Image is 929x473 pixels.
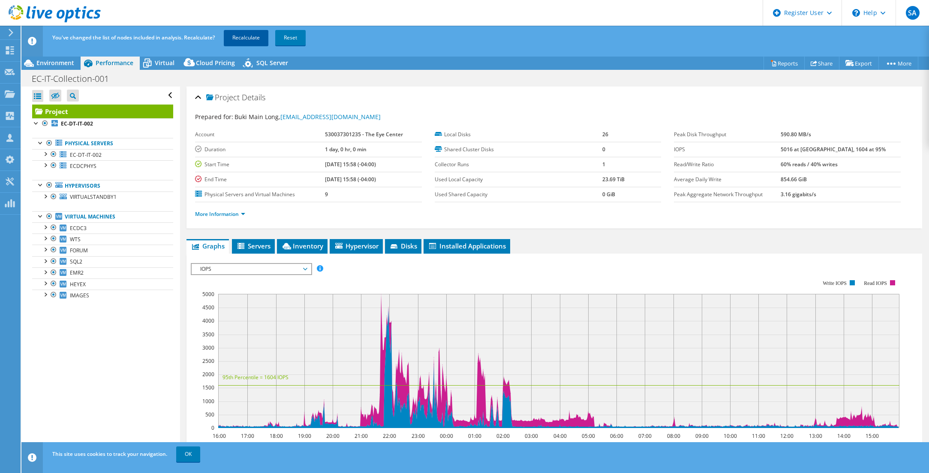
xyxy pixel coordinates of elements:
[256,59,288,67] span: SQL Server
[325,161,376,168] b: [DATE] 15:58 (-04:00)
[196,264,306,274] span: IOPS
[270,432,283,440] text: 18:00
[202,290,214,298] text: 5000
[674,145,780,154] label: IOPS
[906,6,920,20] span: SA
[205,411,214,418] text: 500
[202,398,214,405] text: 1000
[32,105,173,118] a: Project
[435,190,602,199] label: Used Shared Capacity
[32,267,173,278] a: EMR2
[781,161,838,168] b: 60% reads / 40% writes
[602,191,615,198] b: 0 GiB
[195,210,245,218] a: More Information
[674,160,780,169] label: Read/Write Ratio
[241,432,254,440] text: 17:00
[32,180,173,191] a: Hypervisors
[195,145,325,154] label: Duration
[28,74,122,84] h1: EC-IT-Collection-001
[202,344,214,351] text: 3000
[864,280,887,286] text: Read IOPS
[222,374,289,381] text: 95th Percentile = 1604 IOPS
[32,138,173,149] a: Physical Servers
[638,432,652,440] text: 07:00
[70,193,117,201] span: VIRTUALSTANDBY1
[389,242,417,250] span: Disks
[235,113,381,121] span: Buki Main Long,
[32,192,173,203] a: VIRTUALSTANDBY1
[435,175,602,184] label: Used Local Capacity
[602,161,605,168] b: 1
[602,146,605,153] b: 0
[206,93,240,102] span: Project
[196,59,235,67] span: Cloud Pricing
[325,131,403,138] b: 530037301235 - The Eye Center
[582,432,595,440] text: 05:00
[32,149,173,160] a: EC-DT-IT-002
[325,191,328,198] b: 9
[839,57,879,70] a: Export
[70,247,88,254] span: FORUM
[70,281,86,288] span: HEYEX
[96,59,133,67] span: Performance
[32,160,173,171] a: ECDCPHYS
[202,331,214,338] text: 3500
[32,256,173,267] a: SQL2
[602,131,608,138] b: 26
[553,432,567,440] text: 04:00
[334,242,379,250] span: Hypervisor
[383,432,396,440] text: 22:00
[32,290,173,301] a: IMAGES
[70,269,84,276] span: EMR2
[32,278,173,290] a: HEYEX
[70,225,87,232] span: ECDC3
[36,59,74,67] span: Environment
[70,258,82,265] span: SQL2
[32,245,173,256] a: FORUM
[435,160,602,169] label: Collector Runs
[440,432,453,440] text: 00:00
[837,432,851,440] text: 14:00
[752,432,765,440] text: 11:00
[195,175,325,184] label: End Time
[809,432,822,440] text: 13:00
[428,242,506,250] span: Installed Applications
[667,432,680,440] text: 08:00
[176,446,200,462] a: OK
[878,57,918,70] a: More
[70,162,96,170] span: ECDCPHYS
[61,120,93,127] b: EC-DT-IT-002
[195,130,325,139] label: Account
[781,146,886,153] b: 5016 at [GEOGRAPHIC_DATA], 1604 at 95%
[823,280,847,286] text: Write IOPS
[191,242,225,250] span: Graphs
[70,292,89,299] span: IMAGES
[211,424,214,431] text: 0
[32,211,173,222] a: Virtual Machines
[195,160,325,169] label: Start Time
[32,118,173,129] a: EC-DT-IT-002
[435,145,602,154] label: Shared Cluster Disks
[52,450,167,458] span: This site uses cookies to track your navigation.
[195,113,233,121] label: Prepared for:
[325,176,376,183] b: [DATE] 15:58 (-04:00)
[852,9,860,17] svg: \n
[525,432,538,440] text: 03:00
[202,371,214,378] text: 2000
[202,304,214,311] text: 4500
[242,92,265,102] span: Details
[213,432,226,440] text: 16:00
[724,432,737,440] text: 10:00
[695,432,709,440] text: 09:00
[355,432,368,440] text: 21:00
[70,151,102,159] span: EC-DT-IT-002
[236,242,271,250] span: Servers
[298,432,311,440] text: 19:00
[764,57,805,70] a: Reports
[202,357,214,365] text: 2500
[780,432,794,440] text: 12:00
[781,191,816,198] b: 3.16 gigabits/s
[602,176,625,183] b: 23.69 TiB
[32,222,173,234] a: ECDC3
[202,317,214,324] text: 4000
